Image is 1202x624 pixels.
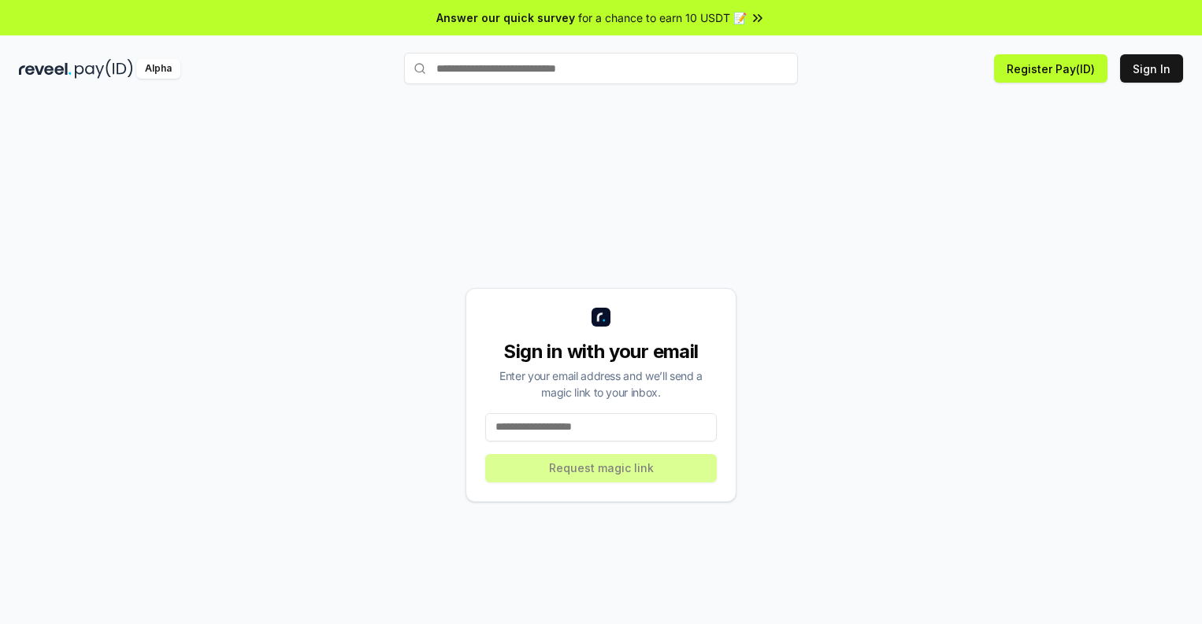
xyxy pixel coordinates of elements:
img: reveel_dark [19,59,72,79]
img: logo_small [592,308,610,327]
button: Sign In [1120,54,1183,83]
span: Answer our quick survey [436,9,575,26]
div: Alpha [136,59,180,79]
div: Enter your email address and we’ll send a magic link to your inbox. [485,367,717,401]
button: Register Pay(ID) [994,54,1107,83]
span: for a chance to earn 10 USDT 📝 [578,9,747,26]
img: pay_id [75,59,133,79]
div: Sign in with your email [485,339,717,364]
